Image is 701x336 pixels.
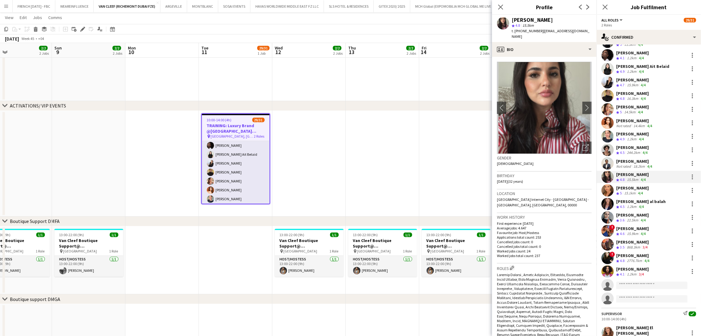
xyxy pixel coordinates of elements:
[53,49,62,56] span: 9
[113,51,122,56] div: 2 Jobs
[609,252,615,257] span: !
[512,17,553,23] div: [PERSON_NAME]
[644,258,649,263] app-skills-label: 4/4
[647,164,652,169] app-skills-label: 4/4
[10,218,60,224] div: Boutique Support DMFA
[497,230,592,235] p: Favourite job: Host/Hostess
[201,45,208,51] span: Tue
[632,164,646,169] div: 18.2km
[348,238,417,249] h3: Van Cleef Boutique Support@ [GEOGRAPHIC_DATA]
[641,83,646,87] app-skills-label: 4/4
[59,232,84,237] span: 13:00-22:00 (9h)
[684,18,696,22] span: 29/31
[404,232,412,237] span: 1/1
[616,164,632,169] div: Not rated
[202,49,270,312] app-card-role: [PERSON_NAME][PERSON_NAME][PERSON_NAME][PERSON_NAME][PERSON_NAME] Ait Belaid[PERSON_NAME][PERSON_...
[187,0,218,12] button: MONTBLANC
[427,232,451,237] span: 13:00-22:00 (9h)
[497,173,592,178] h3: Birthday
[284,249,317,253] span: [GEOGRAPHIC_DATA]
[54,256,123,277] app-card-role: Host/Hostess1/113:00-22:00 (9h)[PERSON_NAME]
[626,231,640,236] div: 15.9km
[616,77,649,83] div: [PERSON_NAME]
[639,69,644,74] app-skills-label: 4/4
[623,110,637,115] div: 14.5km
[33,15,42,20] span: Jobs
[127,49,136,56] span: 10
[497,155,592,161] h3: Gender
[623,42,637,47] div: 13.3km
[422,229,490,277] app-job-card: 13:00-22:00 (9h)1/1Van Cleef Boutique Support@ [GEOGRAPHIC_DATA] [GEOGRAPHIC_DATA]1 RoleHost/Host...
[497,226,592,230] p: Average jobs: 4.647
[324,0,374,12] button: SLS HOTEL & RESIDENCES
[647,123,652,128] app-skills-label: 4/4
[254,134,265,139] span: 2 Roles
[643,245,648,249] app-skills-label: 3/4
[616,123,632,128] div: Not rated
[620,56,624,60] span: 4.1
[330,249,339,253] span: 1 Role
[639,204,644,209] app-skills-label: 4/4
[410,0,523,12] button: MCH Global (EXPOMOBILIA MCH GLOBAL ME LIVE MARKETING LLC)
[280,232,305,237] span: 13:00-22:00 (9h)
[275,256,344,277] app-card-role: Host/Hostess1/113:00-22:00 (9h)[PERSON_NAME]
[641,218,646,222] app-skills-label: 4/4
[54,45,62,51] span: Sun
[5,15,14,20] span: View
[55,0,94,12] button: WEAREINFLUENCE
[20,36,36,41] span: Week 45
[641,231,646,236] app-skills-label: 4/4
[10,103,66,109] div: ACTIVATIONS/ VIP EVENTS
[638,191,643,195] app-skills-label: 4/4
[620,204,624,209] span: 4.5
[63,249,97,253] span: [GEOGRAPHIC_DATA]
[497,62,592,154] img: Crew avatar or photo
[2,14,16,21] a: View
[330,232,339,237] span: 1/1
[492,42,597,57] div: Bio
[616,118,653,123] div: [PERSON_NAME]
[258,51,269,56] div: 1 Job
[353,232,378,237] span: 13:00-22:00 (9h)
[620,83,624,87] span: 4.7
[20,15,27,20] span: Edit
[616,185,649,191] div: [PERSON_NAME]
[333,51,343,56] div: 2 Jobs
[403,249,412,253] span: 1 Role
[333,46,341,50] span: 2/2
[626,96,640,101] div: 16.3km
[601,317,696,321] div: 10:00-14:00 (4h)
[601,18,619,22] span: All roles
[497,191,592,196] h3: Location
[497,221,592,226] p: First experience: [DATE]
[620,258,624,263] span: 4.8
[616,91,649,96] div: [PERSON_NAME]
[275,229,344,277] div: 13:00-22:00 (9h)1/1Van Cleef Boutique Support@ [GEOGRAPHIC_DATA] [GEOGRAPHIC_DATA]1 RoleHost/Host...
[110,232,118,237] span: 1/1
[626,258,643,264] div: 2776.7km
[422,238,490,249] h3: Van Cleef Boutique Support@ [GEOGRAPHIC_DATA]
[347,49,356,56] span: 13
[601,18,624,22] button: All roles
[641,96,646,101] app-skills-label: 4/4
[275,238,344,249] h3: Van Cleef Boutique Support@ [GEOGRAPHIC_DATA]
[497,265,592,271] h3: Roles
[422,45,427,51] span: Fri
[257,46,270,50] span: 29/31
[497,253,592,258] p: Worked jobs total count: 237
[620,110,622,114] span: 5
[639,137,644,141] app-skills-label: 4/4
[626,245,641,250] div: 868.3km
[616,172,649,177] div: [PERSON_NAME]
[46,14,65,21] a: Comms
[497,161,534,166] span: [DEMOGRAPHIC_DATA]
[639,272,644,276] app-skills-label: 3/4
[422,256,490,277] app-card-role: Host/Hostess1/113:00-22:00 (9h)[PERSON_NAME]
[597,30,701,45] div: Confirmed
[274,49,283,56] span: 12
[48,15,62,20] span: Comms
[252,118,265,122] span: 29/31
[348,229,417,277] app-job-card: 13:00-22:00 (9h)1/1Van Cleef Boutique Support@ [GEOGRAPHIC_DATA] [GEOGRAPHIC_DATA]1 RoleHost/Host...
